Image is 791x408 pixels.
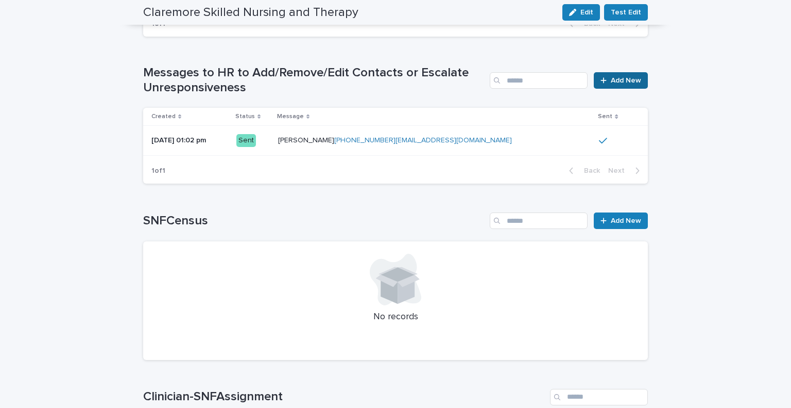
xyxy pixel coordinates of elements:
input: Search [490,213,588,229]
span: Add New [611,77,641,84]
a: [PHONE_NUMBER][EMAIL_ADDRESS][DOMAIN_NAME] [334,137,512,144]
input: Search [490,72,588,89]
a: Add New [594,213,648,229]
span: Next [608,167,631,174]
button: Back [561,166,604,175]
h2: Claremore Skilled Nursing and Therapy [143,5,358,20]
span: Test Edit [611,7,641,18]
button: Next [604,166,648,175]
h1: Messages to HR to Add/Remove/Edit Contacts or Escalate Unresponsiveness [143,66,486,95]
h1: Clinician-SNFAssignment [143,389,546,404]
button: Test Edit [604,4,648,21]
p: [DATE] 01:02 pm [151,136,228,145]
span: Back [578,167,600,174]
p: [PERSON_NAME] [278,136,591,145]
p: Message [277,111,304,122]
input: Search [550,389,648,405]
h1: SNFCensus [143,214,486,229]
p: Status [235,111,255,122]
p: No records [156,312,635,323]
p: 1 of 1 [143,158,174,184]
a: Add New [594,72,648,89]
span: Edit [580,9,593,16]
p: Created [151,111,176,122]
button: Edit [562,4,600,21]
tr: [DATE] 01:02 pmSent[PERSON_NAME][PHONE_NUMBER][EMAIL_ADDRESS][DOMAIN_NAME] [143,126,648,156]
span: Add New [611,217,641,224]
p: Sent [598,111,612,122]
div: Sent [236,134,256,147]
